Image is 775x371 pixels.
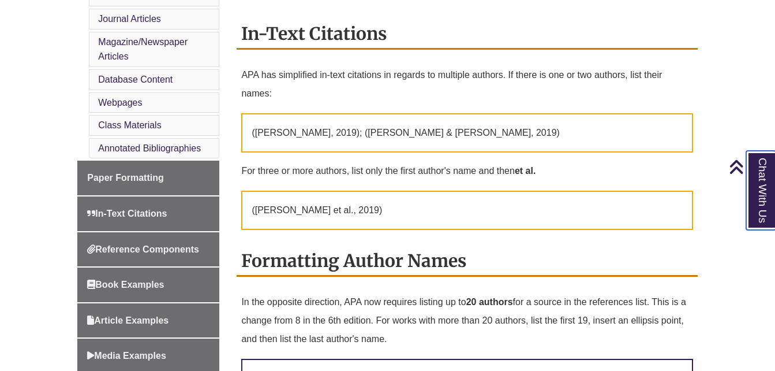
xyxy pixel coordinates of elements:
span: Reference Components [87,244,199,254]
a: In-Text Citations [77,196,219,231]
p: In the opposite direction, APA now requires listing up to for a source in the references list. Th... [241,288,692,353]
p: ([PERSON_NAME], 2019); ([PERSON_NAME] & [PERSON_NAME], 2019) [241,113,692,153]
a: Paper Formatting [77,161,219,195]
a: Article Examples [77,303,219,338]
h2: Formatting Author Names [237,246,697,277]
p: For three or more authors, list only the first author's name and then [241,157,692,185]
a: Magazine/Newspaper Articles [98,37,188,62]
strong: 20 authors [466,297,513,307]
span: Book Examples [87,280,164,290]
a: Journal Articles [98,14,161,24]
span: In-Text Citations [87,209,167,218]
h2: In-Text Citations [237,19,697,50]
span: Media Examples [87,351,166,361]
a: Reference Components [77,232,219,267]
a: Annotated Bibliographies [98,143,201,153]
p: APA has simplified in-text citations in regards to multiple authors. If there is one or two autho... [241,61,692,107]
p: ([PERSON_NAME] et al., 2019) [241,191,692,230]
span: Paper Formatting [87,173,163,183]
a: Book Examples [77,268,219,302]
a: Back to Top [729,159,772,175]
a: Class Materials [98,120,161,130]
a: Database Content [98,75,173,84]
a: Webpages [98,98,142,107]
span: Article Examples [87,316,169,325]
strong: et al. [515,166,536,176]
